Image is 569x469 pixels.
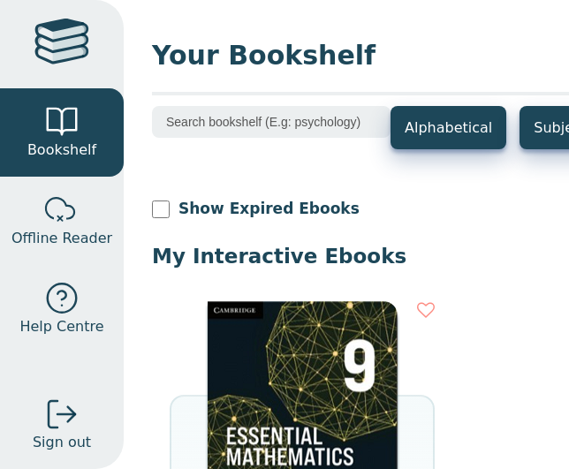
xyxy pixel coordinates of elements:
span: Bookshelf [27,140,96,161]
input: Search bookshelf (E.g: psychology) [152,106,391,138]
label: Show Expired Ebooks [178,198,360,220]
button: Alphabetical [391,106,506,149]
span: Offline Reader [11,228,112,249]
span: Help Centre [19,316,103,337]
span: Sign out [33,432,91,453]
